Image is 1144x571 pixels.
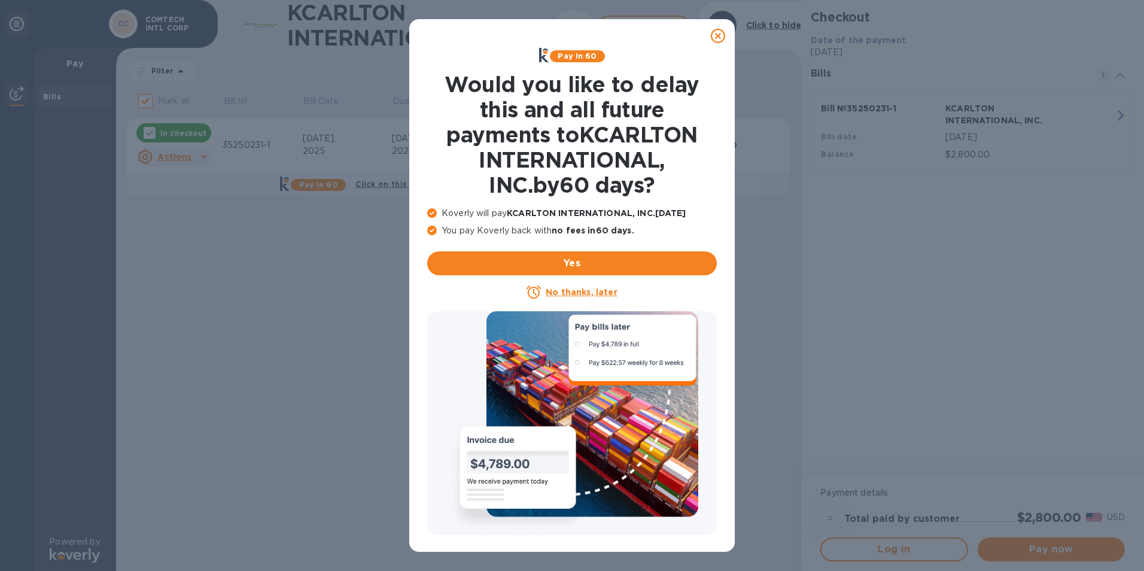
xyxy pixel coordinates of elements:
b: no fees in 60 days . [552,226,634,235]
b: Pay in 60 [558,51,597,60]
p: You pay Koverly back with [427,224,717,237]
b: KCARLTON INTERNATIONAL, INC. [DATE] [507,208,686,218]
span: Yes [437,256,707,271]
h1: Would you like to delay this and all future payments to KCARLTON INTERNATIONAL, INC. by 60 days ? [427,72,717,198]
u: No thanks, later [546,287,617,297]
button: Yes [427,251,717,275]
p: Koverly will pay [427,207,717,220]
